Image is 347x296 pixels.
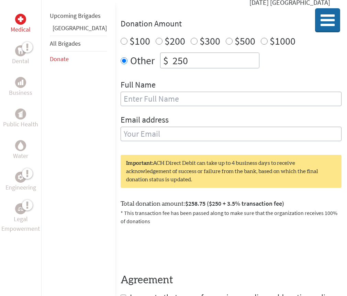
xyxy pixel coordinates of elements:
img: Legal Empowerment [18,207,23,211]
div: ACH Direct Debit can take up to 4 business days to receive acknowledgement of success or failure ... [121,155,342,188]
div: Public Health [15,109,26,119]
input: Your Email [121,127,342,141]
a: MedicalMedical [11,14,31,34]
h4: Agreement [121,274,342,286]
img: Medical [18,16,23,22]
p: Engineering [5,183,36,192]
a: Public HealthPublic Health [3,109,38,129]
li: All Brigades [50,36,107,52]
a: DentalDental [12,45,29,66]
li: Upcoming Brigades [50,8,107,23]
input: Enter Amount [171,53,259,68]
label: Other [130,53,155,68]
iframe: reCAPTCHA [121,234,225,260]
p: Business [9,88,32,98]
p: Public Health [3,119,38,129]
label: Full Name [121,79,156,92]
span: $258.75 ($250 + 3.5% transaction fee) [185,200,284,207]
input: Enter Full Name [121,92,342,106]
label: Total donation amount: [121,199,284,209]
label: $300 [200,34,220,47]
label: $100 [130,34,150,47]
p: Legal Empowerment [1,214,40,234]
a: Donate [50,55,69,63]
img: Dental [18,47,23,54]
strong: Important: [126,160,153,166]
p: Medical [11,25,31,34]
div: $ [160,53,171,68]
img: Public Health [18,111,23,117]
div: Legal Empowerment [15,203,26,214]
label: Email address [121,114,169,127]
a: WaterWater [13,140,28,161]
a: EngineeringEngineering [5,172,36,192]
label: $500 [235,34,255,47]
img: Business [18,80,23,85]
h4: Donation Amount [121,18,342,29]
img: Water [18,141,23,149]
div: Engineering [15,172,26,183]
div: Dental [15,45,26,56]
p: * This transaction fee has been passed along to make sure that the organization receives 100% of ... [121,209,342,225]
a: [GEOGRAPHIC_DATA] [53,24,107,32]
p: Dental [12,56,29,66]
img: Engineering [18,174,23,180]
a: BusinessBusiness [9,77,32,98]
div: Business [15,77,26,88]
li: Guatemala [50,23,107,36]
div: Medical [15,14,26,25]
a: All Brigades [50,39,81,47]
p: Water [13,151,28,161]
label: $1000 [270,34,295,47]
li: Donate [50,52,107,67]
a: Legal EmpowermentLegal Empowerment [1,203,40,234]
a: Upcoming Brigades [50,12,101,20]
label: $200 [165,34,185,47]
div: Water [15,140,26,151]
